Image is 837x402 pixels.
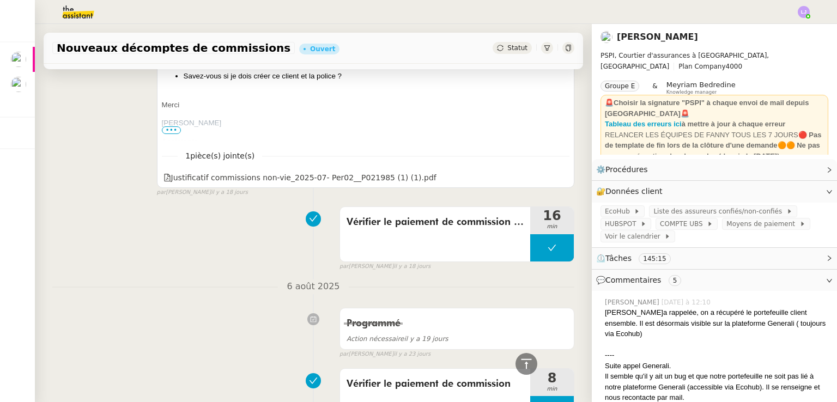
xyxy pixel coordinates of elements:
[178,150,262,162] span: 1
[57,42,290,53] span: Nouveaux décomptes de commissions
[669,275,682,286] nz-tag: 5
[592,159,837,180] div: ⚙️Procédures
[660,218,707,229] span: COMPTE UBS
[530,209,574,222] span: 16
[605,130,824,162] div: RELANCER LES ÉQUIPES DE FANNY TOUS LES 7 JOURS
[163,172,436,184] div: Justificatif commissions non-vie_2025-07- Per02__P021985 (1) (1).pdf
[507,44,527,52] span: Statut
[162,126,181,134] span: •••
[157,188,248,197] small: [PERSON_NAME]
[726,218,799,229] span: Moyens de paiement
[596,163,653,176] span: ⚙️
[605,231,664,242] span: Voir le calendrier
[347,214,524,230] span: Vérifier le paiement de commission et [PERSON_NAME]
[339,262,430,271] small: [PERSON_NAME]
[605,187,663,196] span: Données client
[592,270,837,291] div: 💬Commentaires 5
[666,81,736,95] app-user-label: Knowledge manager
[530,385,574,394] span: min
[605,99,809,118] strong: 🚨Choisir la signature "PSPI" à chaque envoi de mail depuis [GEOGRAPHIC_DATA]🚨
[530,222,574,232] span: min
[339,350,430,359] small: [PERSON_NAME]
[653,206,786,217] span: Liste des assureurs confiés/non-confiés
[162,137,198,145] span: Assistante
[605,276,661,284] span: Commentaires
[211,188,248,197] span: il y a 18 jours
[605,297,662,307] span: [PERSON_NAME]
[596,185,667,198] span: 🔐
[596,276,686,284] span: 💬
[394,262,431,271] span: il y a 18 jours
[184,71,569,82] li: Savez-vous si je dois créer ce client et la police ?
[601,52,769,70] span: PSPI, Courtier d'assurances à [GEOGRAPHIC_DATA], [GEOGRAPHIC_DATA]
[347,376,524,392] span: Vérifier le paiement de commission
[605,131,821,160] strong: 🔴 Pas de template de fin lors de la clôture d'une demande🟠🟠 Ne pas accuser réception des demandes...
[592,248,837,269] div: ⏲️Tâches 145:15
[596,254,680,263] span: ⏲️
[278,279,348,294] span: 6 août 2025
[666,89,717,95] span: Knowledge manager
[347,319,401,328] span: Programmé
[666,81,736,89] span: Meyriam Bedredine
[339,350,349,359] span: par
[726,63,743,70] span: 4000
[605,218,640,229] span: HUBSPOT
[162,119,222,127] span: [PERSON_NAME]
[798,6,810,18] img: svg
[11,77,26,92] img: users%2FNmPW3RcGagVdwlUj0SIRjiM8zA23%2Favatar%2Fb3e8f68e-88d8-429d-a2bd-00fb6f2d12db
[601,81,639,92] nz-tag: Groupe E
[617,32,698,42] a: [PERSON_NAME]
[339,262,349,271] span: par
[592,181,837,202] div: 🔐Données client
[605,254,632,263] span: Tâches
[190,151,254,160] span: pièce(s) jointe(s)
[605,206,634,217] span: EcoHub
[652,81,657,95] span: &
[157,188,166,197] span: par
[605,361,828,371] div: Suite appel Generali.
[11,52,26,67] img: users%2Fa6PbEmLwvGXylUqKytRPpDpAx153%2Favatar%2Ffanny.png
[605,165,648,174] span: Procédures
[605,307,828,339] div: [PERSON_NAME]a rappelée, on a récupéré le portefeuille client ensemble. Il est désormais visible ...
[347,335,448,343] span: il y a 19 jours
[162,100,569,111] div: Merci
[310,46,335,52] div: Ouvert
[682,120,786,128] strong: à mettre à jour à chaque erreur
[662,297,713,307] span: [DATE] à 12:10
[347,335,404,343] span: Action nécessaire
[605,120,682,128] a: Tableau des erreurs ici
[639,253,670,264] nz-tag: 145:15
[530,371,574,385] span: 8
[678,63,725,70] span: Plan Company
[601,31,612,43] img: users%2Fa6PbEmLwvGXylUqKytRPpDpAx153%2Favatar%2Ffanny.png
[394,350,431,359] span: il y a 23 jours
[605,350,828,361] div: ----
